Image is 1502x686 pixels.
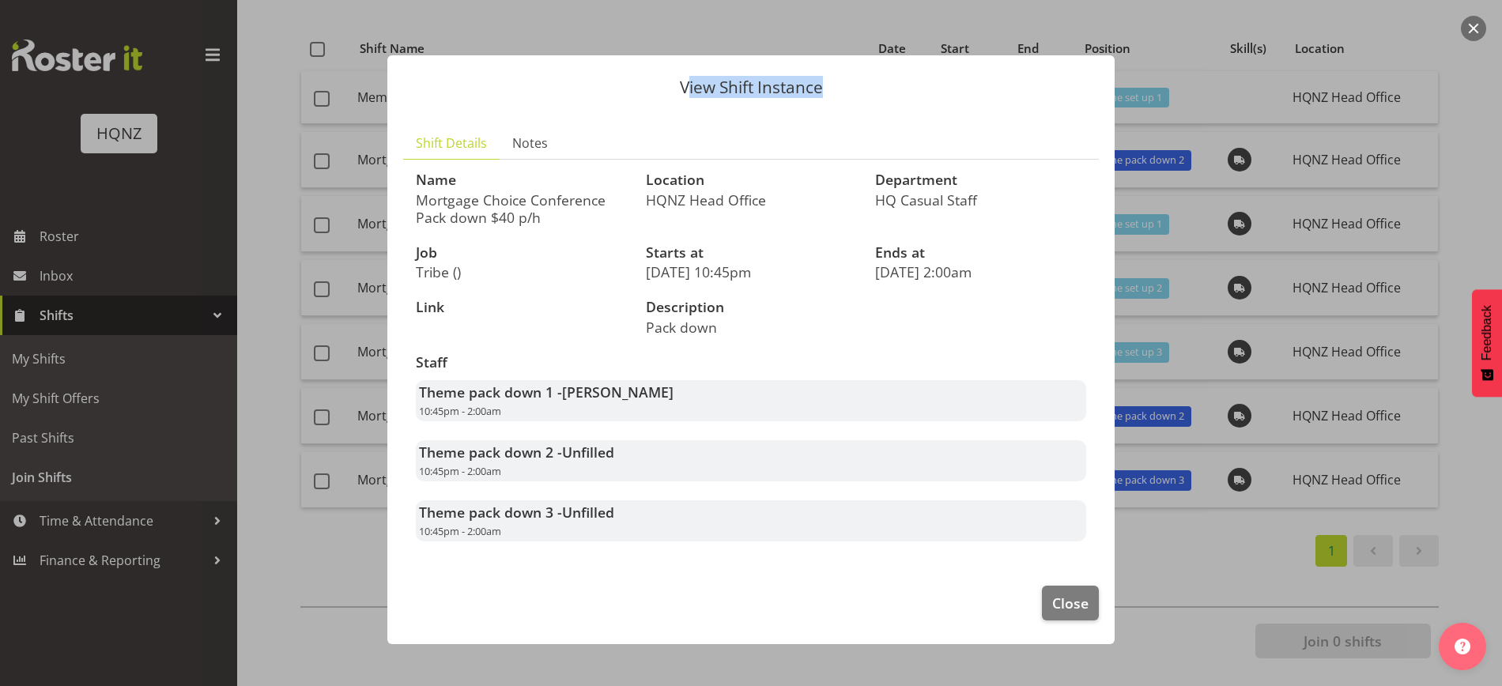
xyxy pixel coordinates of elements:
[512,134,548,153] span: Notes
[562,443,614,462] span: Unfilled
[875,172,1086,188] h3: Department
[416,191,627,226] p: Mortgage Choice Conference Pack down $40 p/h
[416,355,1086,371] h3: Staff
[416,172,627,188] h3: Name
[416,134,487,153] span: Shift Details
[419,443,614,462] strong: Theme pack down 2 -
[416,300,627,315] h3: Link
[416,263,627,281] p: Tribe ()
[419,464,501,478] span: 10:45pm - 2:00am
[419,524,501,538] span: 10:45pm - 2:00am
[419,503,614,522] strong: Theme pack down 3 -
[875,191,1086,209] p: HQ Casual Staff
[419,404,501,418] span: 10:45pm - 2:00am
[1455,639,1470,654] img: help-xxl-2.png
[646,191,857,209] p: HQNZ Head Office
[875,263,1086,281] p: [DATE] 2:00am
[562,503,614,522] span: Unfilled
[875,245,1086,261] h3: Ends at
[419,383,674,401] strong: Theme pack down 1 -
[1052,593,1089,613] span: Close
[646,300,972,315] h3: Description
[416,245,627,261] h3: Job
[646,245,857,261] h3: Starts at
[646,263,857,281] p: [DATE] 10:45pm
[1472,289,1502,397] button: Feedback - Show survey
[403,79,1099,96] p: View Shift Instance
[1042,586,1099,620] button: Close
[646,318,972,336] p: Pack down
[562,383,674,401] span: [PERSON_NAME]
[646,172,857,188] h3: Location
[1480,305,1494,360] span: Feedback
